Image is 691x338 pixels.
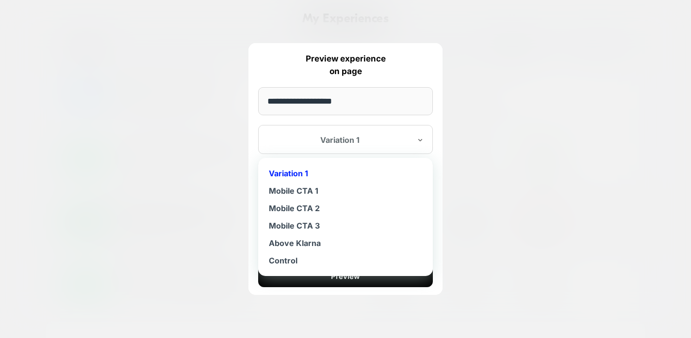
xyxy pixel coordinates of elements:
[258,265,433,287] button: Preview
[263,252,428,269] div: Control
[263,200,428,217] div: Mobile CTA 2
[263,165,428,182] div: Variation 1
[263,217,428,234] div: Mobile CTA 3
[263,182,428,200] div: Mobile CTA 1
[263,234,428,252] div: Above Klarna
[258,53,433,77] p: Preview experience on page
